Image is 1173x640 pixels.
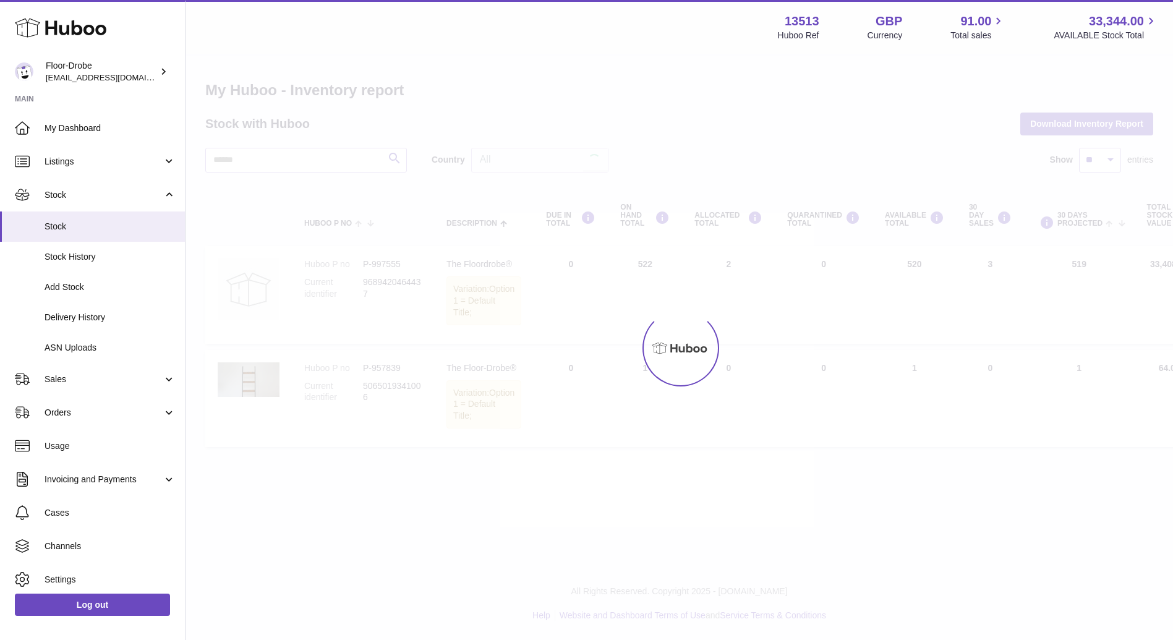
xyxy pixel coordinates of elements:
[1089,13,1144,30] span: 33,344.00
[876,13,902,30] strong: GBP
[15,594,170,616] a: Log out
[1054,13,1158,41] a: 33,344.00 AVAILABLE Stock Total
[45,407,163,419] span: Orders
[950,13,1005,41] a: 91.00 Total sales
[45,574,176,586] span: Settings
[785,13,819,30] strong: 13513
[45,221,176,233] span: Stock
[960,13,991,30] span: 91.00
[45,251,176,263] span: Stock History
[46,72,182,82] span: [EMAIL_ADDRESS][DOMAIN_NAME]
[45,373,163,385] span: Sales
[45,189,163,201] span: Stock
[45,474,163,485] span: Invoicing and Payments
[45,342,176,354] span: ASN Uploads
[868,30,903,41] div: Currency
[15,62,33,81] img: jthurling@live.com
[45,122,176,134] span: My Dashboard
[45,507,176,519] span: Cases
[45,440,176,452] span: Usage
[1054,30,1158,41] span: AVAILABLE Stock Total
[950,30,1005,41] span: Total sales
[46,60,157,83] div: Floor-Drobe
[45,281,176,293] span: Add Stock
[778,30,819,41] div: Huboo Ref
[45,540,176,552] span: Channels
[45,312,176,323] span: Delivery History
[45,156,163,168] span: Listings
